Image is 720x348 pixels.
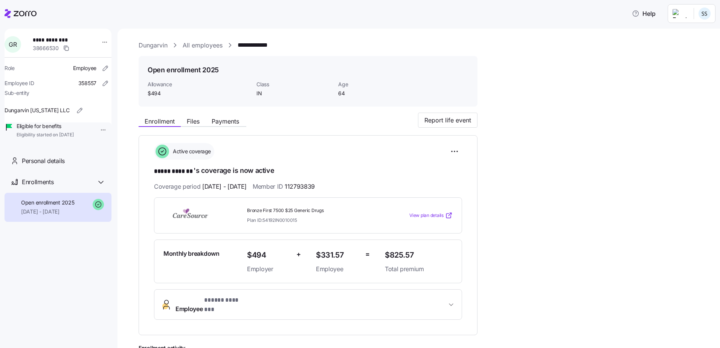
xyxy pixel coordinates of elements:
span: Bronze First 7500 $25 Generic Drugs [247,208,379,214]
a: Dungarvin [139,41,168,50]
span: [DATE] - [DATE] [21,208,74,215]
span: Allowance [148,81,250,88]
span: $825.57 [385,249,453,261]
span: Sub-entity [5,89,29,97]
span: $494 [148,90,250,97]
span: Personal details [22,156,65,166]
h1: Open enrollment 2025 [148,65,219,75]
span: = [365,249,370,260]
a: All employees [183,41,223,50]
img: b3a65cbeab486ed89755b86cd886e362 [699,8,711,20]
span: IN [256,90,332,97]
span: Enrollments [22,177,53,187]
span: Employee [175,296,247,314]
span: Open enrollment 2025 [21,199,74,206]
span: Member ID [253,182,315,191]
span: $494 [247,249,290,261]
span: $331.57 [316,249,359,261]
span: Report life event [424,116,471,125]
span: + [296,249,301,260]
span: Dungarvin [US_STATE] LLC [5,107,69,114]
span: G R [9,41,17,47]
span: Help [632,9,656,18]
span: 358557 [78,79,96,87]
img: CareSource [163,207,218,224]
span: Role [5,64,15,72]
span: Age [338,81,414,88]
span: Employer [247,264,290,274]
h1: 's coverage is now active [154,166,462,176]
span: Class [256,81,332,88]
button: Report life event [418,113,477,128]
span: Files [187,118,200,124]
button: Help [626,6,662,21]
span: Total premium [385,264,453,274]
span: 64 [338,90,414,97]
span: Payments [212,118,239,124]
span: Employee [73,64,96,72]
span: Employee [316,264,359,274]
span: [DATE] - [DATE] [202,182,247,191]
span: Monthly breakdown [163,249,220,258]
span: Active coverage [171,148,211,155]
span: View plan details [409,212,444,219]
a: View plan details [409,212,453,219]
span: Plan ID: 54192IN0010015 [247,217,297,223]
span: Eligibility started on [DATE] [17,132,74,138]
span: 112793839 [285,182,315,191]
img: Employer logo [673,9,688,18]
span: 38666530 [33,44,59,52]
span: Employee ID [5,79,34,87]
span: Coverage period [154,182,247,191]
span: Eligible for benefits [17,122,74,130]
span: Enrollment [145,118,175,124]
